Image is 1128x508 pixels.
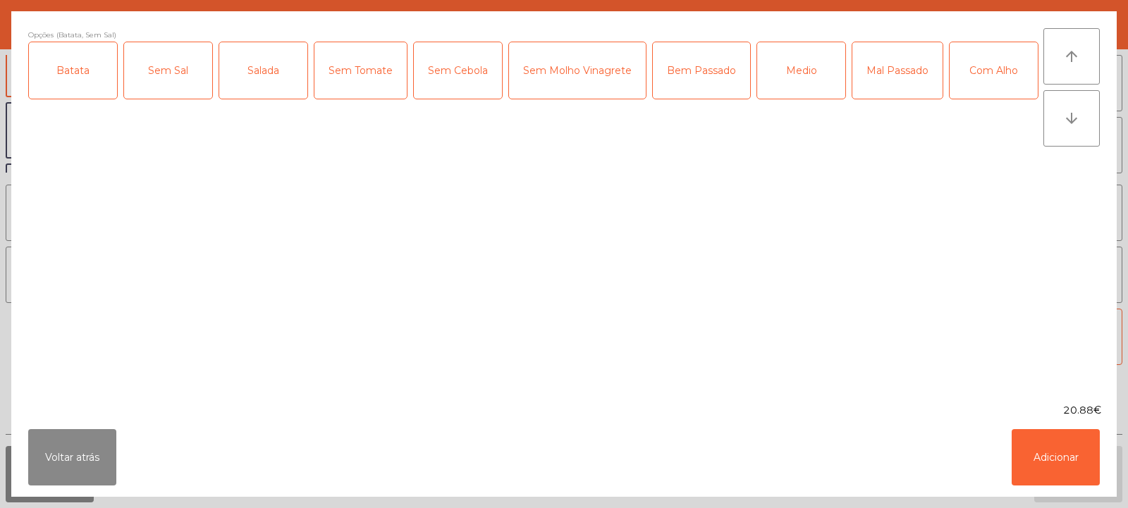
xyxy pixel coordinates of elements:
[314,42,407,99] div: Sem Tomate
[757,42,845,99] div: Medio
[509,42,646,99] div: Sem Molho Vinagrete
[1063,110,1080,127] i: arrow_downward
[11,403,1117,418] div: 20.88€
[29,42,117,99] div: Batata
[28,28,54,42] span: Opções
[1012,429,1100,485] button: Adicionar
[852,42,943,99] div: Mal Passado
[219,42,307,99] div: Salada
[1043,28,1100,85] button: arrow_upward
[414,42,502,99] div: Sem Cebola
[28,429,116,485] button: Voltar atrás
[56,28,116,42] span: (Batata, Sem Sal)
[950,42,1038,99] div: Com Alho
[653,42,750,99] div: Bem Passado
[124,42,212,99] div: Sem Sal
[1043,90,1100,147] button: arrow_downward
[1063,48,1080,65] i: arrow_upward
